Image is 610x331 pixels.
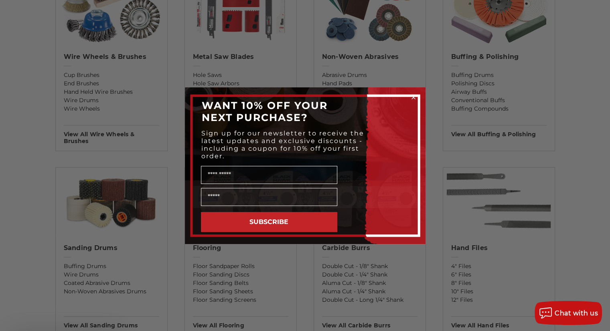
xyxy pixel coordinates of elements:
button: Chat with us [535,301,602,325]
span: Sign up for our newsletter to receive the latest updates and exclusive discounts - including a co... [201,129,364,160]
span: WANT 10% OFF YOUR NEXT PURCHASE? [202,99,328,123]
button: SUBSCRIBE [201,212,337,232]
span: Chat with us [555,309,598,317]
button: Close dialog [409,93,417,101]
input: Email [201,188,337,206]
